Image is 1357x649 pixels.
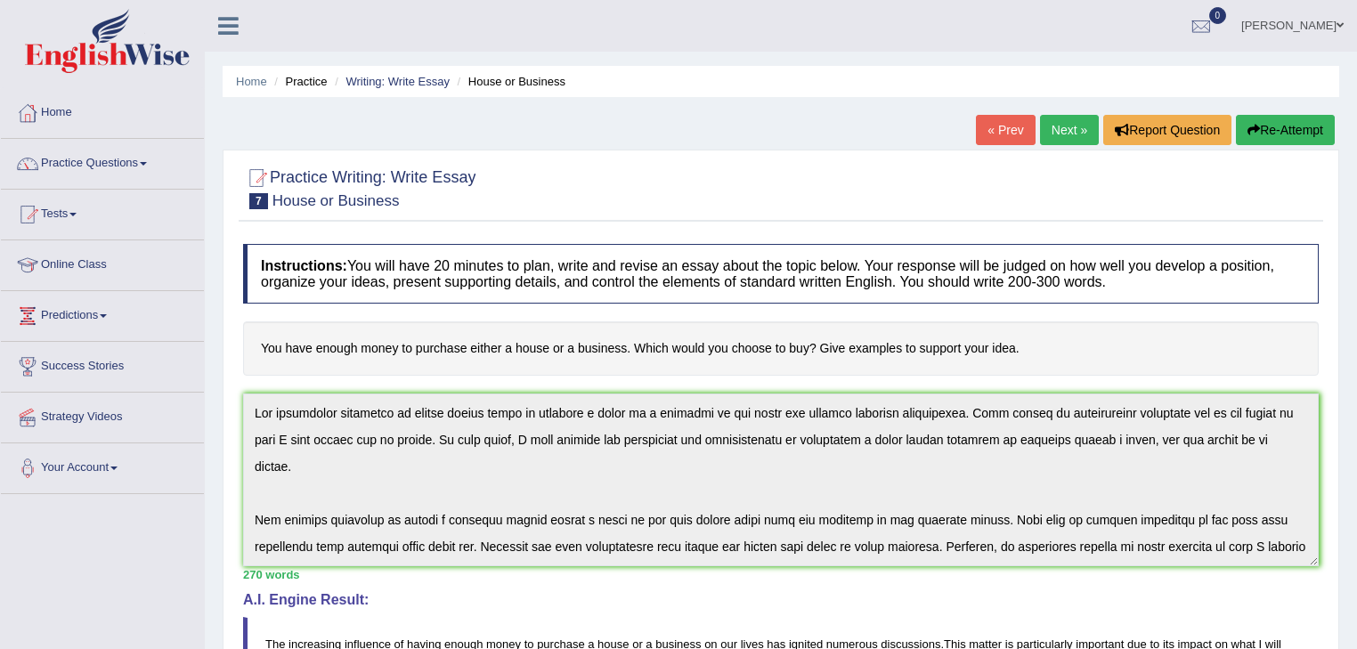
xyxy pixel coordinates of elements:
[270,73,327,90] li: Practice
[243,165,475,209] h2: Practice Writing: Write Essay
[1040,115,1099,145] a: Next »
[243,321,1319,376] h4: You have enough money to purchase either a house or a business. Which would you choose to buy? Gi...
[1,342,204,386] a: Success Stories
[976,115,1035,145] a: « Prev
[453,73,565,90] li: House or Business
[1103,115,1231,145] button: Report Question
[261,258,347,273] b: Instructions:
[243,393,1319,566] textarea: To enrich screen reader interactions, please activate Accessibility in Grammarly extension settings
[243,566,1319,583] div: 270 words
[272,192,400,209] small: House or Business
[1,443,204,488] a: Your Account
[249,193,268,209] span: 7
[243,244,1319,304] h4: You will have 20 minutes to plan, write and revise an essay about the topic below. Your response ...
[1,88,204,133] a: Home
[1,393,204,437] a: Strategy Videos
[1,190,204,234] a: Tests
[1,139,204,183] a: Practice Questions
[345,75,450,88] a: Writing: Write Essay
[1236,115,1335,145] button: Re-Attempt
[1,291,204,336] a: Predictions
[1209,7,1227,24] span: 0
[243,592,1319,608] h4: A.I. Engine Result:
[236,75,267,88] a: Home
[1,240,204,285] a: Online Class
